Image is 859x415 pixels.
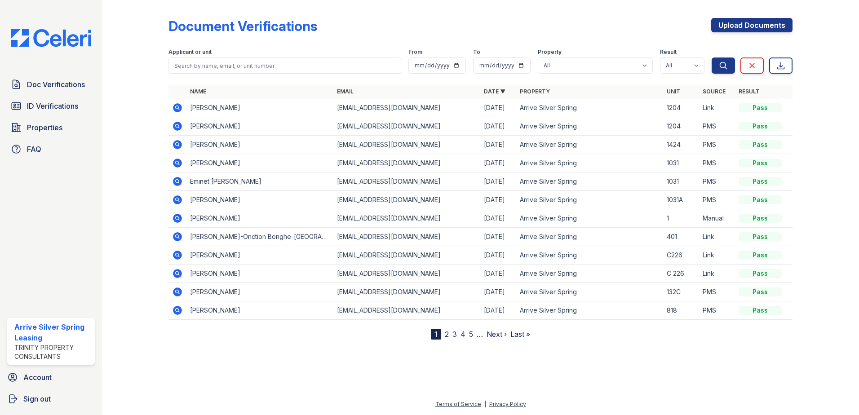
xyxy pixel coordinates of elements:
div: Document Verifications [168,18,317,34]
span: Properties [27,122,62,133]
td: [PERSON_NAME] [186,117,333,136]
a: 3 [452,330,457,339]
td: Arrive Silver Spring [516,283,663,301]
td: PMS [699,191,735,209]
td: 1204 [663,99,699,117]
td: [EMAIL_ADDRESS][DOMAIN_NAME] [333,136,480,154]
td: Arrive Silver Spring [516,228,663,246]
td: [DATE] [480,301,516,320]
td: [PERSON_NAME] [186,246,333,265]
td: 1 [663,209,699,228]
td: 132C [663,283,699,301]
a: Date ▼ [484,88,505,95]
a: 4 [460,330,465,339]
div: Pass [739,195,782,204]
td: Arrive Silver Spring [516,265,663,283]
div: Pass [739,140,782,149]
td: [EMAIL_ADDRESS][DOMAIN_NAME] [333,99,480,117]
td: [PERSON_NAME] [186,99,333,117]
td: PMS [699,154,735,172]
div: | [484,401,486,407]
td: 818 [663,301,699,320]
td: [PERSON_NAME] [186,154,333,172]
td: Manual [699,209,735,228]
div: Pass [739,159,782,168]
td: [EMAIL_ADDRESS][DOMAIN_NAME] [333,209,480,228]
label: To [473,49,480,56]
div: Pass [739,214,782,223]
div: Pass [739,103,782,112]
td: [DATE] [480,209,516,228]
a: Doc Verifications [7,75,95,93]
td: [DATE] [480,136,516,154]
span: Doc Verifications [27,79,85,90]
span: FAQ [27,144,41,155]
td: Link [699,228,735,246]
td: PMS [699,136,735,154]
td: Arrive Silver Spring [516,172,663,191]
a: Next › [487,330,507,339]
a: Sign out [4,390,98,408]
td: PMS [699,172,735,191]
div: Pass [739,306,782,315]
td: [PERSON_NAME] [186,136,333,154]
td: Arrive Silver Spring [516,246,663,265]
label: Applicant or unit [168,49,212,56]
td: [DATE] [480,117,516,136]
a: 2 [445,330,449,339]
span: … [477,329,483,340]
a: Account [4,368,98,386]
td: 1031 [663,172,699,191]
td: [DATE] [480,283,516,301]
td: Link [699,99,735,117]
td: [DATE] [480,154,516,172]
a: FAQ [7,140,95,158]
label: From [408,49,422,56]
a: ID Verifications [7,97,95,115]
div: Pass [739,232,782,241]
td: Arrive Silver Spring [516,136,663,154]
td: [EMAIL_ADDRESS][DOMAIN_NAME] [333,117,480,136]
span: ID Verifications [27,101,78,111]
div: Arrive Silver Spring Leasing [14,322,91,343]
td: [EMAIL_ADDRESS][DOMAIN_NAME] [333,191,480,209]
label: Result [660,49,677,56]
td: 1424 [663,136,699,154]
td: [EMAIL_ADDRESS][DOMAIN_NAME] [333,265,480,283]
a: Result [739,88,760,95]
td: [PERSON_NAME] [186,209,333,228]
td: [EMAIL_ADDRESS][DOMAIN_NAME] [333,154,480,172]
img: CE_Logo_Blue-a8612792a0a2168367f1c8372b55b34899dd931a85d93a1a3d3e32e68fde9ad4.png [4,29,98,47]
td: [DATE] [480,99,516,117]
span: Sign out [23,393,51,404]
td: [EMAIL_ADDRESS][DOMAIN_NAME] [333,246,480,265]
td: [EMAIL_ADDRESS][DOMAIN_NAME] [333,301,480,320]
a: Upload Documents [711,18,793,32]
td: PMS [699,117,735,136]
td: [EMAIL_ADDRESS][DOMAIN_NAME] [333,283,480,301]
td: [EMAIL_ADDRESS][DOMAIN_NAME] [333,228,480,246]
td: Arrive Silver Spring [516,191,663,209]
input: Search by name, email, or unit number [168,57,401,74]
td: [DATE] [480,191,516,209]
td: [DATE] [480,228,516,246]
td: 1204 [663,117,699,136]
td: Link [699,246,735,265]
td: [PERSON_NAME]-Onction Bonghe-[GEOGRAPHIC_DATA] [186,228,333,246]
span: Account [23,372,52,383]
a: Property [520,88,550,95]
div: Pass [739,287,782,296]
div: Pass [739,122,782,131]
td: [DATE] [480,172,516,191]
div: Pass [739,177,782,186]
div: 1 [431,329,441,340]
td: [PERSON_NAME] [186,283,333,301]
td: [EMAIL_ADDRESS][DOMAIN_NAME] [333,172,480,191]
a: Terms of Service [435,401,481,407]
td: PMS [699,301,735,320]
div: Trinity Property Consultants [14,343,91,361]
td: [PERSON_NAME] [186,191,333,209]
td: [PERSON_NAME] [186,265,333,283]
label: Property [538,49,562,56]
